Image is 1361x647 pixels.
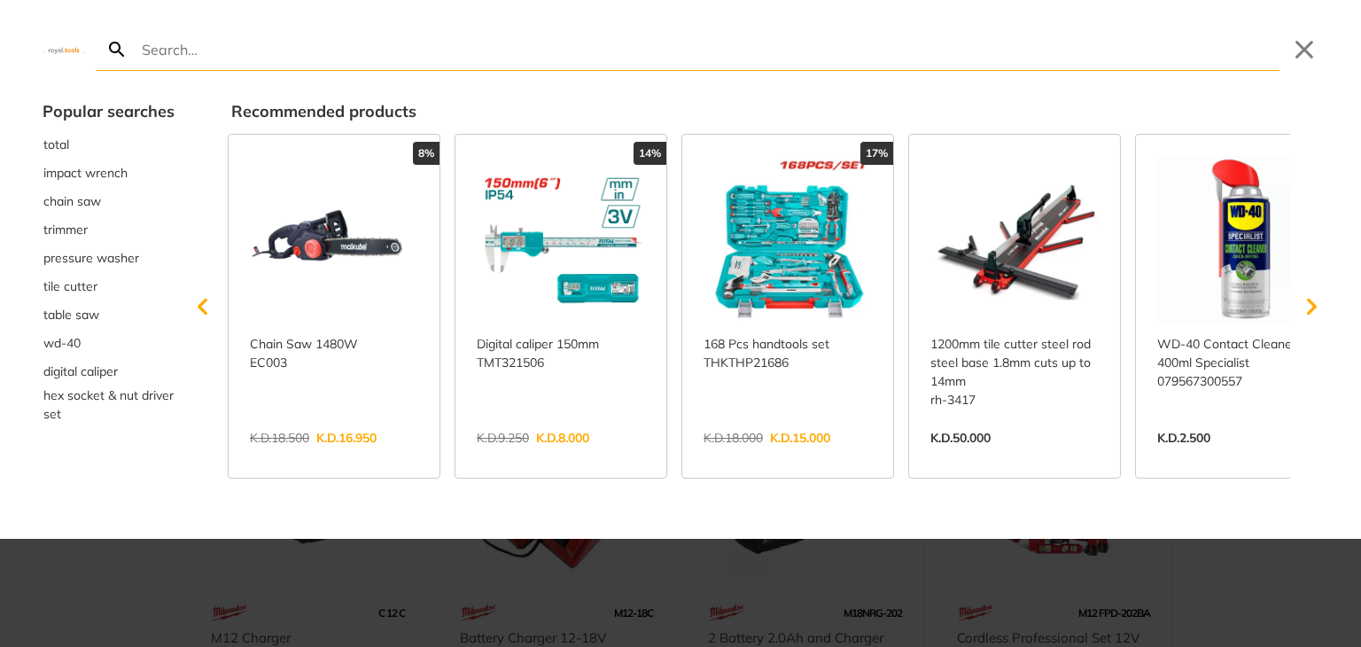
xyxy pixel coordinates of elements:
[1290,35,1318,64] button: Close
[43,272,175,300] button: Select suggestion: tile cutter
[413,142,439,165] div: 8%
[43,306,99,324] span: table saw
[43,221,88,239] span: trimmer
[43,99,175,123] div: Popular searches
[43,362,118,381] span: digital caliper
[106,39,128,60] svg: Search
[43,164,128,183] span: impact wrench
[43,136,69,154] span: total
[43,386,175,425] div: Suggestion: hex socket & nut driver set
[43,187,175,215] div: Suggestion: chain saw
[231,99,1318,123] div: Recommended products
[43,244,175,272] button: Select suggestion: pressure washer
[43,357,175,386] button: Select suggestion: digital caliper
[43,215,175,244] button: Select suggestion: trimmer
[43,300,175,329] div: Suggestion: table saw
[43,159,175,187] div: Suggestion: impact wrench
[43,300,175,329] button: Select suggestion: table saw
[43,215,175,244] div: Suggestion: trimmer
[43,159,175,187] button: Select suggestion: impact wrench
[43,272,175,300] div: Suggestion: tile cutter
[138,28,1279,70] input: Search…
[860,142,893,165] div: 17%
[185,289,221,324] svg: Scroll left
[43,329,175,357] button: Select suggestion: wd-40
[1294,289,1329,324] svg: Scroll right
[43,244,175,272] div: Suggestion: pressure washer
[43,130,175,159] div: Suggestion: total
[43,192,101,211] span: chain saw
[43,357,175,386] div: Suggestion: digital caliper
[43,277,97,296] span: tile cutter
[43,386,174,424] span: hex socket & nut driver set
[43,45,85,53] img: Close
[43,249,139,268] span: pressure washer
[43,130,175,159] button: Select suggestion: total
[43,334,81,353] span: wd-40
[634,142,666,165] div: 14%
[43,386,175,425] button: Select suggestion: hex socket & nut driver set
[43,187,175,215] button: Select suggestion: chain saw
[43,329,175,357] div: Suggestion: wd-40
